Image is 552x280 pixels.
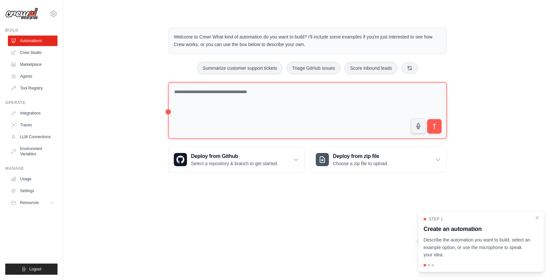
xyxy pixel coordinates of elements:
[8,120,57,130] a: Traces
[424,236,531,259] p: Describe the automation you want to build, select an example option, or use the microphone to spe...
[5,28,57,33] div: Build
[8,83,57,93] a: Tool Registry
[8,197,57,208] button: Resources
[519,248,552,280] iframe: Chat Widget
[8,174,57,184] a: Usage
[8,143,57,159] a: Environment Variables
[8,186,57,196] a: Settings
[8,36,57,46] a: Automations
[333,152,388,160] h3: Deploy from zip file
[5,166,57,171] div: Manage
[333,160,388,167] p: Choose a zip file to upload.
[424,224,531,234] h3: Create an automation
[287,62,340,74] button: Triage GitHub issues
[20,200,39,205] span: Resources
[5,264,57,275] button: Logout
[8,71,57,82] a: Agents
[29,267,41,272] span: Logout
[535,215,540,220] button: Close walkthrough
[8,108,57,118] a: Integrations
[191,160,278,167] p: Select a repository & branch to get started.
[8,47,57,58] a: Crew Studio
[8,132,57,142] a: LLM Connections
[8,59,57,70] a: Marketplace
[197,62,283,74] button: Summarize customer support tickets
[174,33,441,48] p: Welcome to Crew! What kind of automation do you want to build? I'll include some examples if you'...
[191,152,278,160] h3: Deploy from Github
[5,8,38,20] img: Logo
[344,62,398,74] button: Score inbound leads
[5,100,57,105] div: Operate
[429,216,443,222] span: Step 1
